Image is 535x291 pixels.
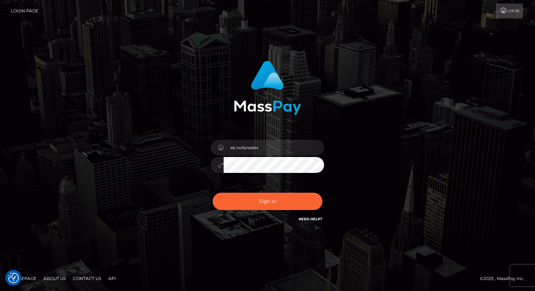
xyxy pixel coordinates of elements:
a: Homepage [8,273,39,284]
button: Sign in [213,193,322,210]
a: Need Help? [299,217,322,221]
a: Contact Us [70,273,104,284]
img: MassPay Login [234,61,301,115]
button: Consent Preferences [8,273,19,283]
a: Login Page [11,4,38,18]
img: Revisit consent button [8,273,19,283]
input: Username... [224,140,324,156]
div: © 2025 , MassPay Inc. [480,275,530,283]
a: API [105,273,119,284]
a: About Us [41,273,69,284]
a: Login [496,4,523,18]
